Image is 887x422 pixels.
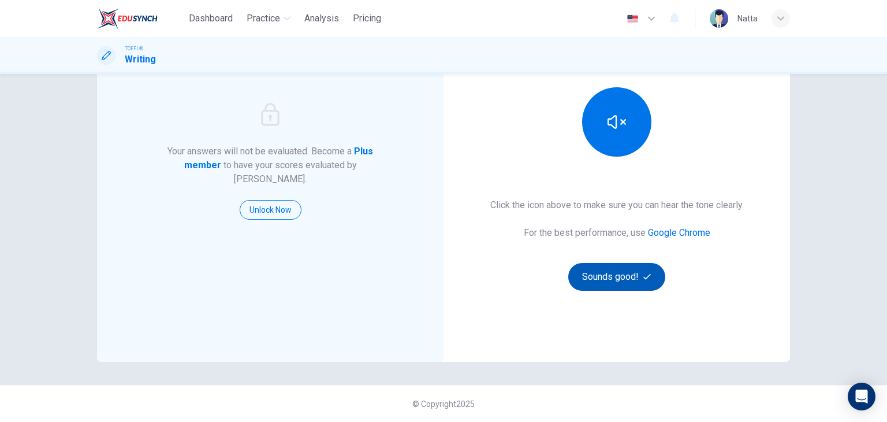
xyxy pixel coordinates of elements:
img: Profile picture [710,9,728,28]
button: Sounds good! [568,263,665,291]
img: EduSynch logo [97,7,158,30]
span: Pricing [353,12,381,25]
div: Open Intercom Messenger [848,383,875,410]
strong: Plus member [184,146,374,171]
span: TOEFL® [125,45,143,53]
span: © Copyright 2025 [412,399,475,409]
span: Analysis [304,12,339,25]
img: en [625,14,640,23]
a: Google Chrome [648,227,710,238]
button: Pricing [348,8,386,29]
button: Analysis [300,8,344,29]
div: Natta [737,12,758,25]
button: Dashboard [184,8,237,29]
span: Practice [247,12,280,25]
h6: For the best performance, use [524,226,710,240]
button: Practice [242,8,295,29]
button: Unlock Now [240,200,301,220]
span: Dashboard [189,12,233,25]
a: EduSynch logo [97,7,184,30]
h1: Writing [125,53,156,66]
h6: Click the icon above to make sure you can hear the tone clearly. [490,198,744,212]
h6: Your answers will not be evaluated. Become a to have your scores evaluated by [PERSON_NAME]. [166,145,375,186]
